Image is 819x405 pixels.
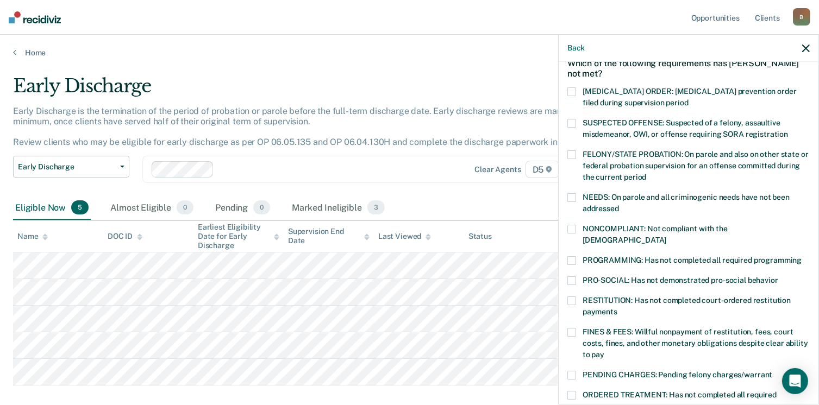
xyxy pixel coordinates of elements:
[108,196,196,220] div: Almost Eligible
[583,256,802,264] span: PROGRAMMING: Has not completed all required programming
[198,223,279,250] div: Earliest Eligibility Date for Early Discharge
[253,200,270,214] span: 0
[583,224,728,244] span: NONCOMPLIANT: Not compliant with the [DEMOGRAPHIC_DATA]
[18,162,116,172] span: Early Discharge
[583,193,790,213] span: NEEDS: On parole and all criminogenic needs have not been addressed
[13,196,91,220] div: Eligible Now
[583,276,778,284] span: PRO-SOCIAL: Has not demonstrated pro-social behavior
[474,165,521,174] div: Clear agents
[583,327,808,359] span: FINES & FEES: Willful nonpayment of restitution, fees, court costs, fines, and other monetary obl...
[177,200,193,214] span: 0
[13,75,627,106] div: Early Discharge
[567,43,585,53] button: Back
[526,161,560,178] span: D5
[782,368,808,394] div: Open Intercom Messenger
[71,200,89,214] span: 5
[290,196,387,220] div: Marked Ineligible
[468,232,492,241] div: Status
[9,11,61,23] img: Recidiviz
[583,87,797,107] span: [MEDICAL_DATA] ORDER: [MEDICAL_DATA] prevention order filed during supervision period
[583,150,809,181] span: FELONY/STATE PROBATION: On parole and also on other state or federal probation supervision for an...
[108,232,142,241] div: DOC ID
[367,200,385,214] span: 3
[13,48,806,58] a: Home
[13,106,597,148] p: Early Discharge is the termination of the period of probation or parole before the full-term disc...
[213,196,272,220] div: Pending
[567,49,810,87] div: Which of the following requirements has [PERSON_NAME] not met?
[583,118,788,138] span: SUSPECTED OFFENSE: Suspected of a felony, assaultive misdemeanor, OWI, or offense requiring SORA ...
[793,8,810,26] div: B
[583,370,772,379] span: PENDING CHARGES: Pending felony charges/warrant
[378,232,431,241] div: Last Viewed
[583,296,791,316] span: RESTITUTION: Has not completed court-ordered restitution payments
[288,227,370,245] div: Supervision End Date
[17,232,48,241] div: Name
